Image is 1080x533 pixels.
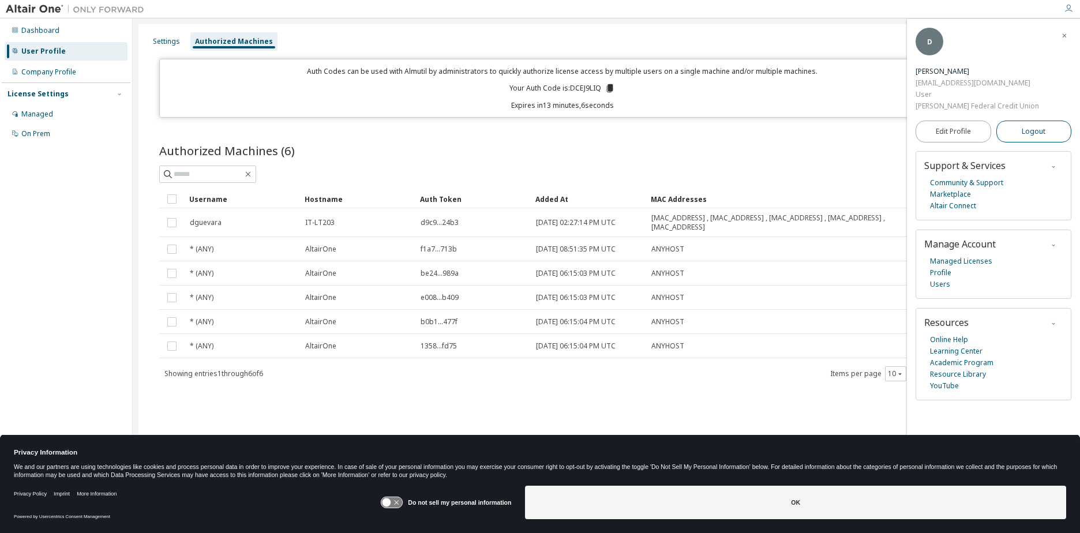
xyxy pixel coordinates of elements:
[930,189,971,200] a: Marketplace
[421,269,459,278] span: be24...989a
[916,89,1039,100] div: User
[305,317,336,326] span: AltairOne
[651,213,932,232] span: [MAC_ADDRESS] , [MAC_ADDRESS] , [MAC_ADDRESS] , [MAC_ADDRESS] , [MAC_ADDRESS]
[21,129,50,138] div: On Prem
[420,190,526,208] div: Auth Token
[930,279,950,290] a: Users
[924,238,996,250] span: Manage Account
[536,245,616,254] span: [DATE] 08:51:35 PM UTC
[421,218,459,227] span: d9c9...24b3
[421,341,457,351] span: 1358...fd75
[924,316,969,329] span: Resources
[916,100,1039,112] div: [PERSON_NAME] Federal Credit Union
[305,218,335,227] span: IT-LT203
[930,380,959,392] a: YouTube
[651,190,932,208] div: MAC Addresses
[190,293,213,302] span: * (ANY)
[189,190,295,208] div: Username
[930,200,976,212] a: Altair Connect
[930,177,1003,189] a: Community & Support
[21,67,76,77] div: Company Profile
[651,269,684,278] span: ANYHOST
[930,346,982,357] a: Learning Center
[190,269,213,278] span: * (ANY)
[305,293,336,302] span: AltairOne
[930,357,993,369] a: Academic Program
[916,77,1039,89] div: [EMAIL_ADDRESS][DOMAIN_NAME]
[6,3,150,15] img: Altair One
[421,317,457,326] span: b0b1...477f
[888,369,903,378] button: 10
[927,37,932,47] span: D
[916,66,1039,77] div: Dimple Guevara
[916,121,991,142] a: Edit Profile
[1022,126,1045,137] span: Logout
[930,334,968,346] a: Online Help
[930,256,992,267] a: Managed Licenses
[536,293,616,302] span: [DATE] 06:15:03 PM UTC
[651,341,684,351] span: ANYHOST
[195,37,273,46] div: Authorized Machines
[21,47,66,56] div: User Profile
[936,127,971,136] span: Edit Profile
[305,190,411,208] div: Hostname
[830,366,906,381] span: Items per page
[535,190,642,208] div: Added At
[930,369,986,380] a: Resource Library
[190,218,222,227] span: dguevara
[190,245,213,254] span: * (ANY)
[924,159,1006,172] span: Support & Services
[159,142,295,159] span: Authorized Machines (6)
[536,269,616,278] span: [DATE] 06:15:03 PM UTC
[305,245,336,254] span: AltairOne
[190,341,213,351] span: * (ANY)
[930,267,951,279] a: Profile
[536,317,616,326] span: [DATE] 06:15:04 PM UTC
[7,89,69,99] div: License Settings
[651,245,684,254] span: ANYHOST
[509,83,615,93] p: Your Auth Code is: DCEJ9LIQ
[421,245,457,254] span: f1a7...713b
[164,369,263,378] span: Showing entries 1 through 6 of 6
[536,341,616,351] span: [DATE] 06:15:04 PM UTC
[167,100,958,110] p: Expires in 13 minutes, 6 seconds
[651,293,684,302] span: ANYHOST
[21,26,59,35] div: Dashboard
[996,121,1072,142] button: Logout
[421,293,459,302] span: e008...b409
[536,218,616,227] span: [DATE] 02:27:14 PM UTC
[305,269,336,278] span: AltairOne
[153,37,180,46] div: Settings
[21,110,53,119] div: Managed
[167,66,958,76] p: Auth Codes can be used with Almutil by administrators to quickly authorize license access by mult...
[305,341,336,351] span: AltairOne
[651,317,684,326] span: ANYHOST
[190,317,213,326] span: * (ANY)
